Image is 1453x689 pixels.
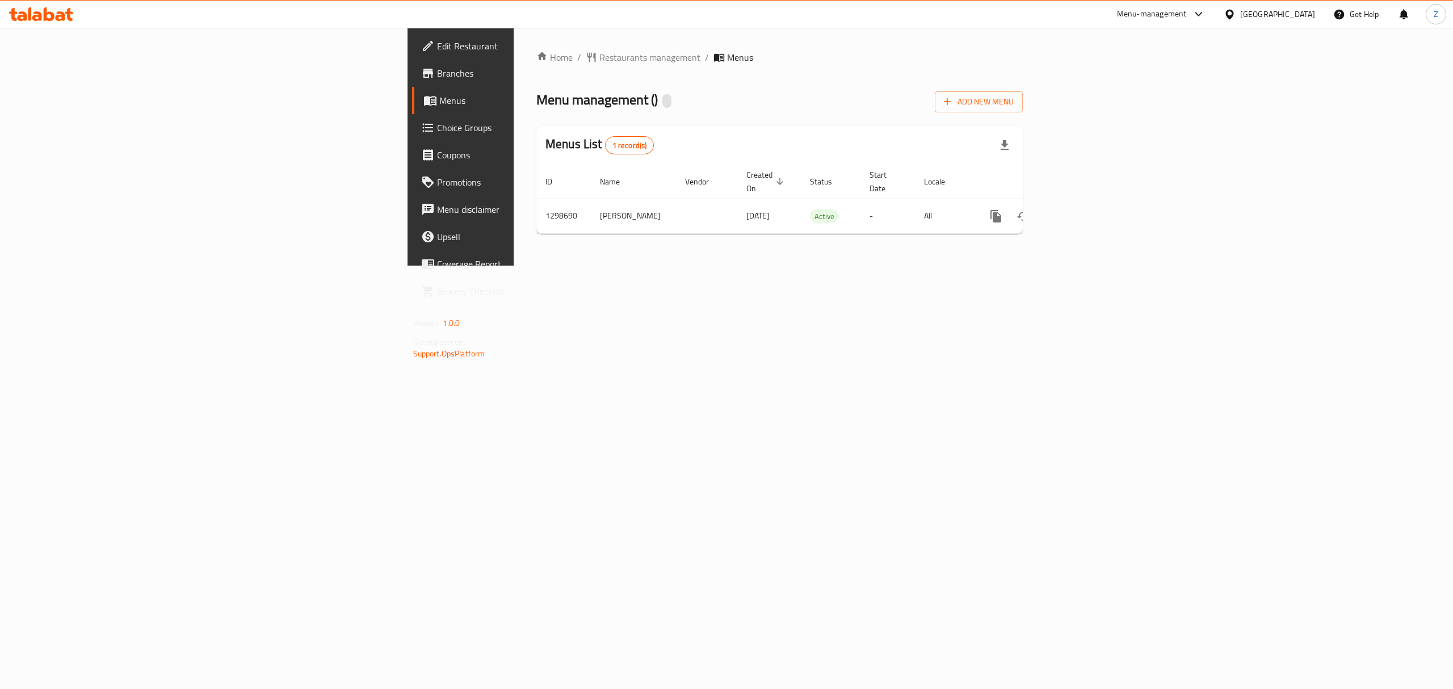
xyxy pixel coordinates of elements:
a: Upsell [412,223,650,250]
span: Coverage Report [437,257,641,271]
a: Branches [412,60,650,87]
button: Change Status [1010,203,1037,230]
td: All [915,199,973,233]
th: Actions [973,165,1101,199]
span: Active [810,210,839,223]
h2: Menus List [545,136,654,154]
td: - [860,199,915,233]
a: Promotions [412,169,650,196]
button: more [982,203,1010,230]
span: 1.0.0 [443,316,460,330]
span: Locale [924,175,960,188]
span: Menus [727,51,753,64]
table: enhanced table [536,165,1101,234]
span: Menu disclaimer [437,203,641,216]
span: Grocery Checklist [437,284,641,298]
a: Grocery Checklist [412,278,650,305]
nav: breadcrumb [536,51,1023,64]
span: Get support on: [413,335,465,350]
span: ID [545,175,567,188]
span: Edit Restaurant [437,39,641,53]
span: Z [1434,8,1438,20]
span: Name [600,175,635,188]
a: Choice Groups [412,114,650,141]
span: Start Date [870,168,901,195]
a: Support.OpsPlatform [413,346,485,361]
span: Promotions [437,175,641,189]
div: [GEOGRAPHIC_DATA] [1240,8,1315,20]
div: Menu-management [1117,7,1187,21]
div: Active [810,209,839,223]
span: 1 record(s) [606,140,654,151]
a: Menus [412,87,650,114]
div: Total records count [605,136,654,154]
span: Choice Groups [437,121,641,135]
span: Upsell [437,230,641,243]
div: Export file [991,132,1018,159]
span: Branches [437,66,641,80]
span: Created On [746,168,787,195]
li: / [705,51,709,64]
button: Add New Menu [935,91,1023,112]
a: Edit Restaurant [412,32,650,60]
span: Status [810,175,847,188]
a: Coupons [412,141,650,169]
span: Menus [439,94,641,107]
span: [DATE] [746,208,770,223]
span: Coupons [437,148,641,162]
span: Vendor [685,175,724,188]
a: Menu disclaimer [412,196,650,223]
span: Add New Menu [944,95,1014,109]
a: Coverage Report [412,250,650,278]
span: Version: [413,316,441,330]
